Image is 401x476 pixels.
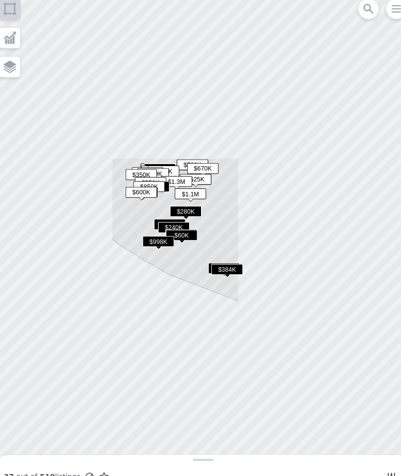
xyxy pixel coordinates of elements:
span: $292K [153,216,184,226]
span: $530K [141,163,171,173]
span: $665K [141,165,171,175]
div: $460K [205,258,236,272]
div: $350K [126,168,156,182]
div: $670K [185,162,215,177]
div: $292K [153,216,184,230]
span: $460K [205,258,236,268]
span: $350K [126,168,156,178]
div: $60K [165,226,195,240]
div: $550K [135,176,165,190]
span: $280K [169,203,199,214]
span: $700K [175,159,205,169]
div: $1.3M [160,175,190,189]
span: $525K [178,173,208,183]
div: $240K [157,219,188,233]
span: $450K [132,166,162,177]
div: $450K [132,166,162,180]
div: $850K [134,179,164,194]
div: $700K [175,159,205,173]
div: $950K [164,226,195,240]
div: $665K [141,165,171,179]
div: $1.1M [173,186,203,201]
span: 510 [42,459,58,467]
div: $600K [126,185,156,199]
span: $1.1M [173,186,203,197]
span: $1.3M [160,175,190,185]
span: $240K [157,219,188,229]
span: $850K [134,179,164,190]
div: $585K [148,165,178,179]
span: $998K [143,232,173,242]
span: $730K [144,163,174,173]
span: $739K [138,167,168,178]
div: $739K [138,167,168,181]
div: $998K [143,232,173,246]
span: $670K [185,162,215,173]
span: $550K [135,176,165,186]
span: $60K [165,226,195,237]
div: $280K [169,203,199,218]
span: $585K [148,165,178,175]
span: 37 [9,459,19,467]
span: $384K [208,259,239,269]
div: out of listings [9,458,110,468]
div: $525K [178,173,208,187]
div: $530K [141,163,171,177]
span: $950K [164,226,195,236]
div: $730K [144,163,174,177]
span: $600K [126,185,156,195]
div: $384K [208,259,239,273]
